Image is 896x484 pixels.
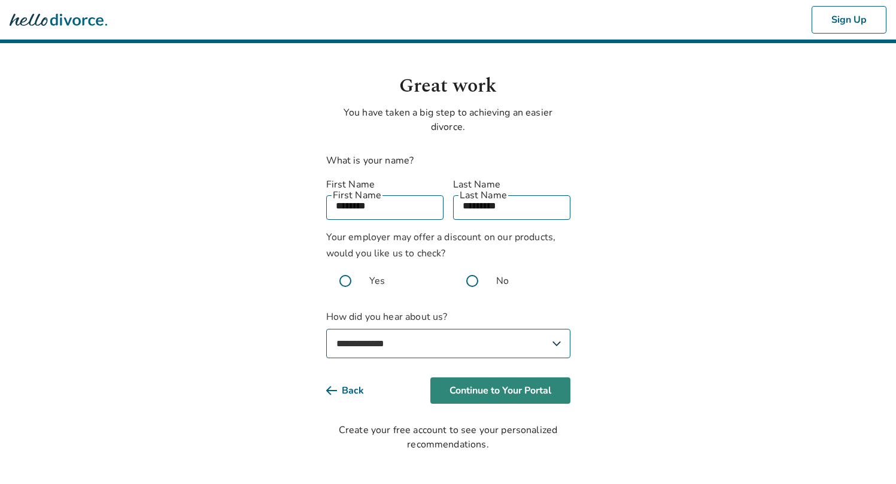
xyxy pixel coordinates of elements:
span: No [496,274,509,288]
button: Sign Up [812,6,886,34]
select: How did you hear about us? [326,329,570,358]
label: First Name [326,177,444,192]
label: What is your name? [326,154,414,167]
button: Continue to Your Portal [430,377,570,404]
h1: Great work [326,72,570,101]
label: Last Name [453,177,570,192]
button: Back [326,377,383,404]
span: Yes [369,274,385,288]
label: How did you hear about us? [326,310,570,358]
span: Your employer may offer a discount on our products, would you like us to check? [326,231,556,260]
iframe: Chat Widget [836,426,896,484]
p: You have taken a big step to achieving an easier divorce. [326,105,570,134]
div: Create your free account to see your personalized recommendations. [326,423,570,452]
